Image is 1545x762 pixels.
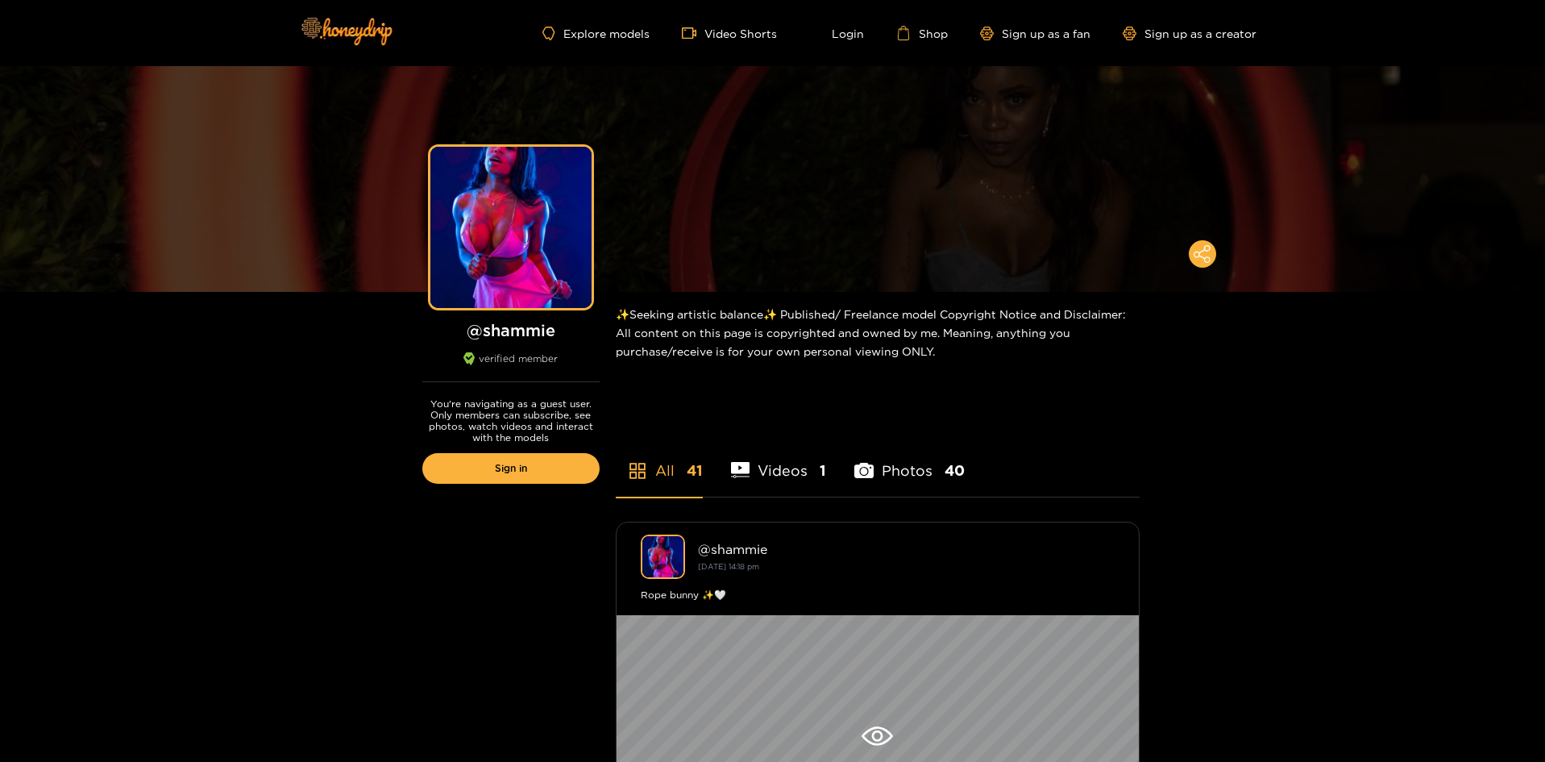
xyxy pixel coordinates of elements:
span: 40 [945,460,965,481]
p: You're navigating as a guest user. Only members can subscribe, see photos, watch videos and inter... [422,398,600,443]
a: Shop [896,26,948,40]
a: Explore models [542,27,649,40]
div: verified member [422,352,600,382]
a: Sign up as a fan [980,27,1090,40]
span: appstore [628,461,647,481]
span: 1 [820,460,826,481]
div: @ shammie [698,542,1115,556]
a: Sign up as a creator [1123,27,1256,40]
span: video-camera [682,26,704,40]
img: shammie [641,535,685,579]
small: [DATE] 14:18 pm [698,562,759,571]
div: Rope bunny ✨🤍 [641,587,1115,603]
a: Video Shorts [682,26,777,40]
li: Videos [731,424,827,497]
h1: @ shammie [422,320,600,340]
a: Sign in [422,453,600,484]
li: All [616,424,703,497]
li: Photos [854,424,965,497]
span: 41 [687,460,703,481]
a: Login [809,26,864,40]
div: ✨Seeking artistic balance✨ Published/ Freelance model Copyright Notice and Disclaimer: All conten... [616,292,1140,373]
